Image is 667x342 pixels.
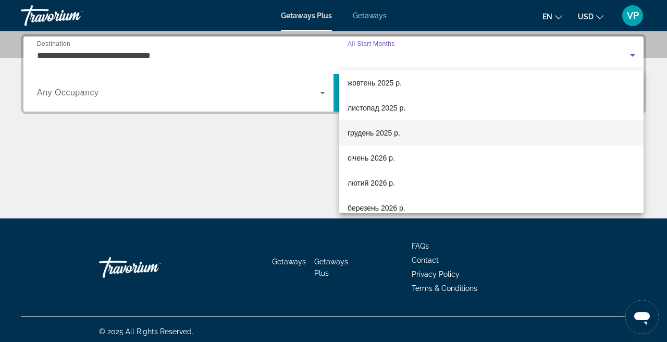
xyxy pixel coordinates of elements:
[348,202,405,214] span: березень 2026 р.
[348,127,400,139] span: грудень 2025 р.
[348,152,395,164] span: січень 2026 р.
[625,300,659,334] iframe: Кнопка для запуску вікна повідомлень
[348,77,402,89] span: жовтень 2025 р.
[348,177,395,189] span: лютий 2026 р.
[348,102,405,114] span: листопад 2025 р.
